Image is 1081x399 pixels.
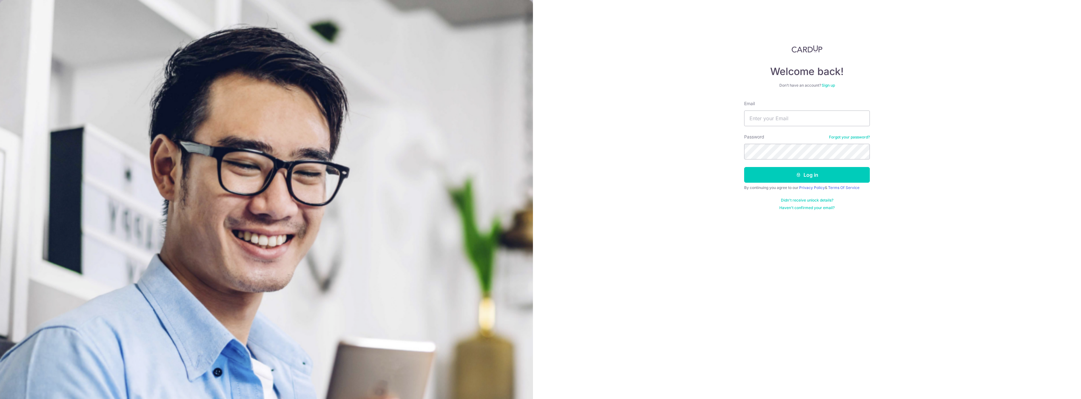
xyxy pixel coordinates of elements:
h4: Welcome back! [744,65,870,78]
img: CardUp Logo [792,45,822,53]
button: Log in [744,167,870,183]
label: Password [744,134,764,140]
input: Enter your Email [744,111,870,126]
a: Didn't receive unlock details? [781,198,833,203]
div: By continuing you agree to our & [744,185,870,190]
a: Forgot your password? [829,135,870,140]
label: Email [744,100,755,107]
a: Haven't confirmed your email? [779,205,835,210]
a: Privacy Policy [799,185,825,190]
a: Sign up [822,83,835,88]
div: Don’t have an account? [744,83,870,88]
a: Terms Of Service [828,185,859,190]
